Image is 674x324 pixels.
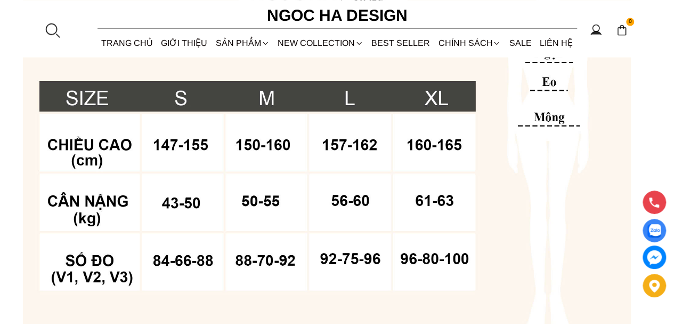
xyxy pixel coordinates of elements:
span: 0 [626,18,635,26]
a: Ngoc Ha Design [257,3,417,28]
a: GIỚI THIỆU [157,29,212,57]
div: SẢN PHẨM [212,29,273,57]
div: Chính sách [434,29,505,57]
a: messenger [643,246,666,269]
a: NEW COLLECTION [273,29,367,57]
a: LIÊN HỆ [535,29,576,57]
a: TRANG CHỦ [98,29,157,57]
a: Display image [643,219,666,242]
img: img-CART-ICON-ksit0nf1 [616,24,628,36]
a: BEST SELLER [368,29,434,57]
a: SALE [505,29,535,57]
img: Display image [647,224,661,238]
